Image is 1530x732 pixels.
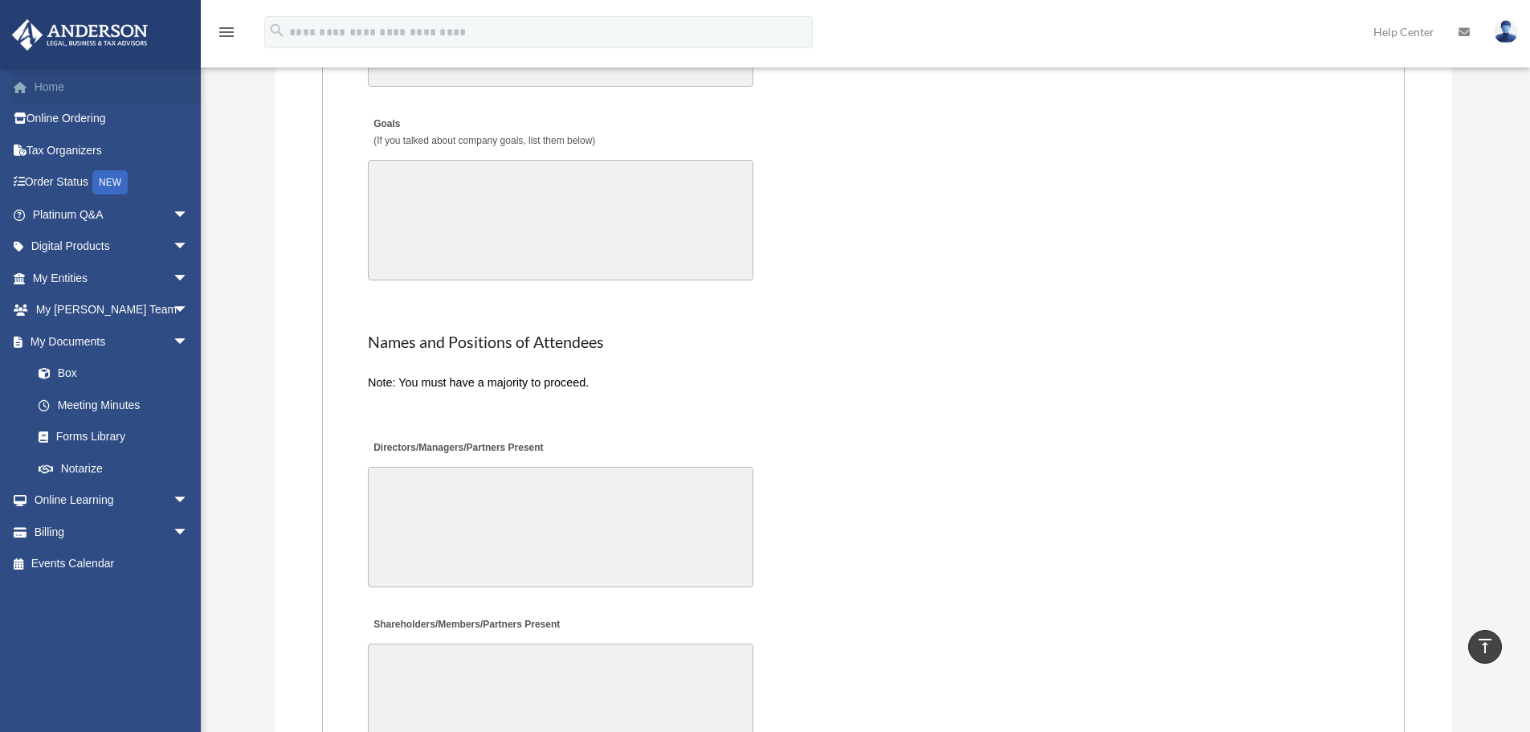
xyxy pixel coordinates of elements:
[368,376,589,389] span: Note: You must have a majority to proceed.
[368,331,1359,354] h2: Names and Positions of Attendees
[11,262,213,294] a: My Entitiesarrow_drop_down
[1475,636,1495,656] i: vertical_align_top
[22,421,213,453] a: Forms Library
[217,22,236,42] i: menu
[22,452,213,485] a: Notarize
[11,166,213,199] a: Order StatusNEW
[11,548,213,580] a: Events Calendar
[11,516,213,548] a: Billingarrow_drop_down
[373,135,595,146] span: (If you talked about company goals, list them below)
[22,358,213,390] a: Box
[11,71,213,103] a: Home
[217,28,236,42] a: menu
[368,437,548,459] label: Directors/Managers/Partners Present
[11,103,213,135] a: Online Ordering
[11,485,213,517] a: Online Learningarrow_drop_down
[22,389,205,421] a: Meeting Minutes
[173,325,205,358] span: arrow_drop_down
[11,198,213,231] a: Platinum Q&Aarrow_drop_down
[173,485,205,517] span: arrow_drop_down
[1468,630,1502,664] a: vertical_align_top
[1494,20,1518,43] img: User Pic
[368,615,564,636] label: Shareholders/Members/Partners Present
[11,231,213,263] a: Digital Productsarrow_drop_down
[7,19,153,51] img: Anderson Advisors Platinum Portal
[92,170,128,194] div: NEW
[173,231,205,264] span: arrow_drop_down
[173,198,205,231] span: arrow_drop_down
[173,294,205,327] span: arrow_drop_down
[11,294,213,326] a: My [PERSON_NAME] Teamarrow_drop_down
[11,134,213,166] a: Tax Organizers
[368,114,599,153] label: Goals
[268,22,286,39] i: search
[173,262,205,295] span: arrow_drop_down
[173,516,205,549] span: arrow_drop_down
[11,325,213,358] a: My Documentsarrow_drop_down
